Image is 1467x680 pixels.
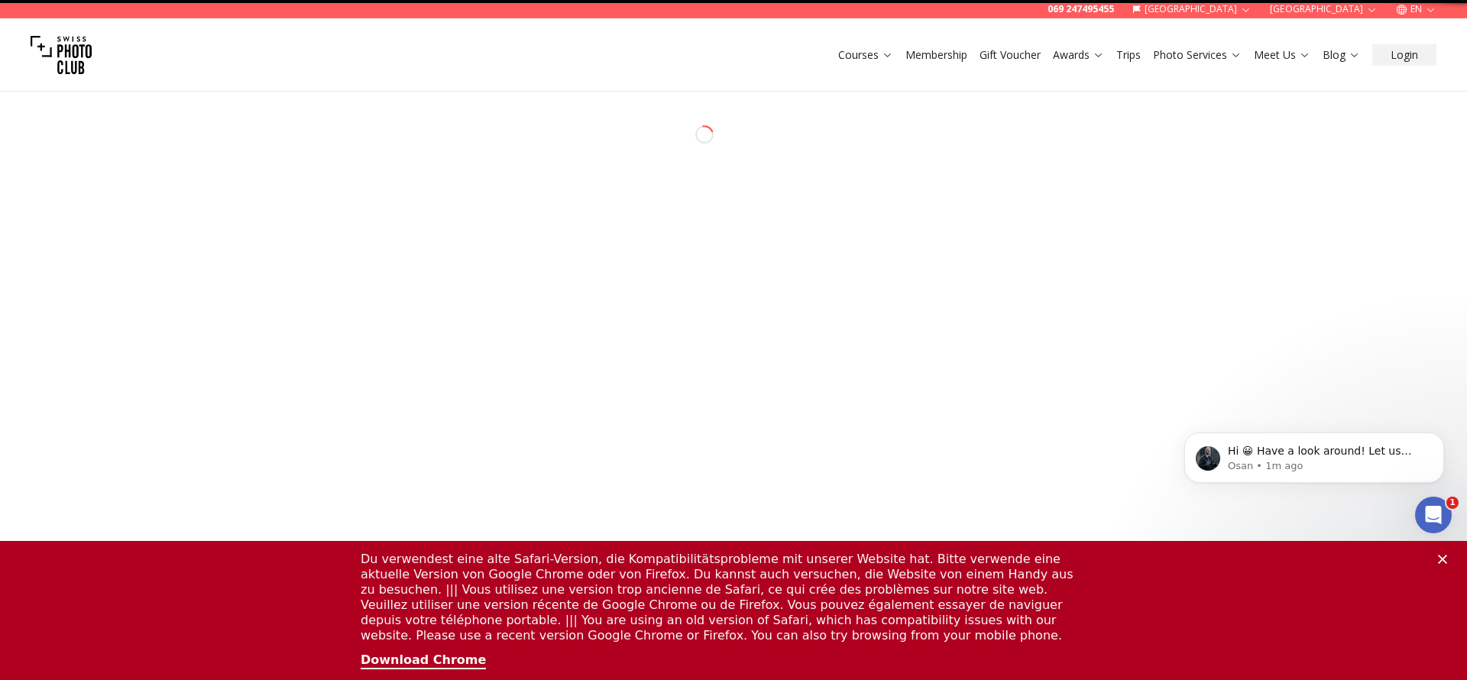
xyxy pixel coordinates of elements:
button: Membership [899,44,973,66]
span: 1 [1446,497,1459,509]
div: Du verwendest eine alte Safari-Version, die Kompatibilitätsprobleme mit unserer Website hat. Bitt... [361,11,1082,102]
a: Meet Us [1254,47,1310,63]
a: Download Chrome [361,112,486,128]
button: Gift Voucher [973,44,1047,66]
button: Photo Services [1147,44,1248,66]
a: 069 247495455 [1048,3,1114,15]
button: Trips [1110,44,1147,66]
img: Swiss photo club [31,24,92,86]
iframe: Intercom notifications message [1161,400,1467,639]
a: Blog [1323,47,1360,63]
a: Membership [905,47,967,63]
button: Login [1372,44,1436,66]
a: Photo Services [1153,47,1242,63]
iframe: Intercom live chat [1415,497,1452,533]
a: Trips [1116,47,1141,63]
a: Awards [1053,47,1104,63]
button: Blog [1316,44,1366,66]
button: Courses [832,44,899,66]
button: Awards [1047,44,1110,66]
div: Close [1438,14,1453,23]
a: Courses [838,47,893,63]
button: Meet Us [1248,44,1316,66]
a: Gift Voucher [980,47,1041,63]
